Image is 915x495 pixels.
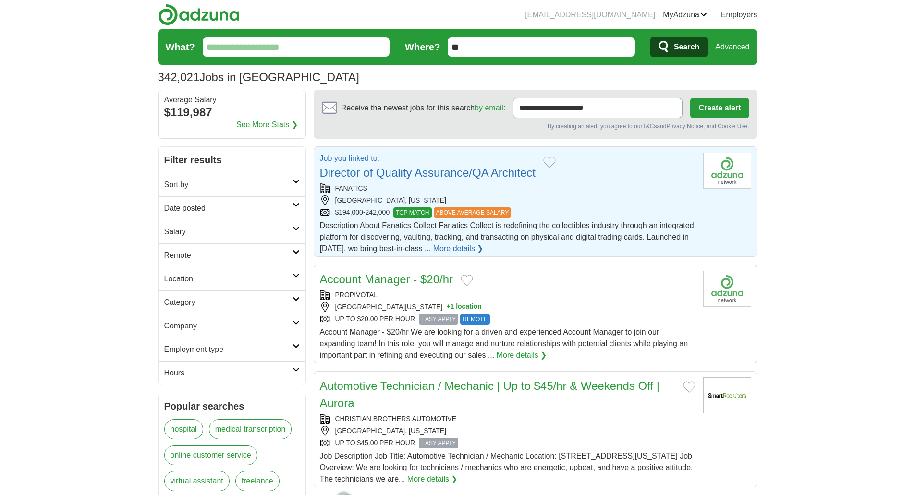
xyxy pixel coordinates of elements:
[322,122,749,131] div: By creating an alert, you agree to our and , and Cookie Use.
[164,471,230,491] a: virtual assistant
[164,297,293,308] h2: Category
[434,207,512,218] span: ABOVE AVERAGE SALARY
[663,9,707,21] a: MyAdzuna
[166,40,195,54] label: What?
[159,267,305,290] a: Location
[159,220,305,243] a: Salary
[159,290,305,314] a: Category
[433,243,484,254] a: More details ❯
[703,271,751,307] img: Company logo
[159,361,305,385] a: Hours
[475,104,503,112] a: by email
[159,314,305,338] a: Company
[320,273,453,286] a: Account Manager - $20/hr
[650,37,708,57] button: Search
[164,226,293,238] h2: Salary
[320,183,695,193] div: FANATICS
[164,367,293,379] h2: Hours
[320,290,695,300] div: PROPIVOTAL
[690,98,749,118] button: Create alert
[159,338,305,361] a: Employment type
[235,471,280,491] a: freelance
[164,419,203,439] a: hospital
[721,9,757,21] a: Employers
[159,173,305,196] a: Sort by
[320,314,695,325] div: UP TO $20.00 PER HOUR
[703,153,751,189] img: Company logo
[320,438,695,448] div: UP TO $45.00 PER HOUR
[393,207,431,218] span: TOP MATCH
[405,40,440,54] label: Where?
[419,314,458,325] span: EASY APPLY
[703,377,751,413] img: Company logo
[164,179,293,191] h2: Sort by
[159,196,305,220] a: Date posted
[158,69,200,86] span: 342,021
[158,71,359,84] h1: Jobs in [GEOGRAPHIC_DATA]
[320,379,660,410] a: Automotive Technician / Mechanic | Up to $45/hr & Weekends Off | Aurora
[159,243,305,267] a: Remote
[320,414,695,424] div: CHRISTIAN BROTHERS AUTOMOTIVE
[159,147,305,173] h2: Filter results
[461,275,473,286] button: Add to favorite jobs
[164,203,293,214] h2: Date posted
[320,195,695,205] div: [GEOGRAPHIC_DATA], [US_STATE]
[320,328,688,359] span: Account Manager - $20/hr We are looking for a driven and experienced Account Manager to join our ...
[320,452,693,483] span: Job Description Job Title: Automotive Technician / Mechanic Location: [STREET_ADDRESS][US_STATE] ...
[525,9,655,21] li: [EMAIL_ADDRESS][DOMAIN_NAME]
[320,207,695,218] div: $194,000-242,000
[320,166,536,179] a: Director of Quality Assurance/QA Architect
[164,399,300,413] h2: Popular searches
[497,350,547,361] a: More details ❯
[715,37,749,57] a: Advanced
[320,221,694,253] span: Description About Fanatics Collect Fanatics Collect is redefining the collectibles industry throu...
[164,104,300,121] div: $119,987
[543,157,556,168] button: Add to favorite jobs
[209,419,292,439] a: medical transcription
[642,123,657,130] a: T&Cs
[164,96,300,104] div: Average Salary
[164,344,293,355] h2: Employment type
[674,37,699,57] span: Search
[460,314,489,325] span: REMOTE
[446,302,482,312] button: +1 location
[407,473,458,485] a: More details ❯
[419,438,458,448] span: EASY APPLY
[341,102,505,114] span: Receive the newest jobs for this search :
[164,273,293,285] h2: Location
[164,250,293,261] h2: Remote
[236,119,298,131] a: See More Stats ❯
[683,381,695,393] button: Add to favorite jobs
[158,4,240,25] img: Adzuna logo
[164,320,293,332] h2: Company
[320,153,536,164] p: Job you linked to:
[320,426,695,436] div: [GEOGRAPHIC_DATA], [US_STATE]
[320,302,695,312] div: [GEOGRAPHIC_DATA][US_STATE]
[164,445,257,465] a: online customer service
[666,123,703,130] a: Privacy Notice
[446,302,450,312] span: +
